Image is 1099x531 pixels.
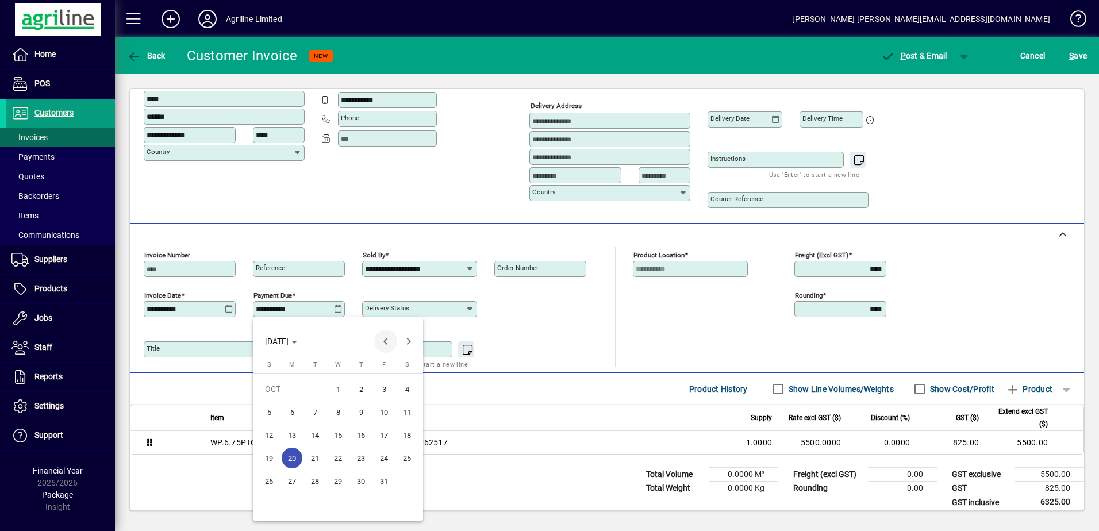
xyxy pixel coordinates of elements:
[282,402,302,422] span: 6
[328,379,348,399] span: 1
[258,470,280,492] button: Sun Oct 26 2025
[289,361,295,368] span: M
[397,448,417,468] span: 25
[303,470,326,492] button: Tue Oct 28 2025
[328,448,348,468] span: 22
[303,424,326,447] button: Tue Oct 14 2025
[280,424,303,447] button: Mon Oct 13 2025
[258,401,280,424] button: Sun Oct 05 2025
[374,448,394,468] span: 24
[259,402,279,422] span: 5
[349,424,372,447] button: Thu Oct 16 2025
[372,378,395,401] button: Fri Oct 03 2025
[351,425,371,445] span: 16
[359,361,363,368] span: T
[372,470,395,492] button: Fri Oct 31 2025
[395,424,418,447] button: Sat Oct 18 2025
[382,361,386,368] span: F
[374,330,397,353] button: Previous month
[397,425,417,445] span: 18
[372,447,395,470] button: Fri Oct 24 2025
[303,447,326,470] button: Tue Oct 21 2025
[260,331,302,352] button: Choose month and year
[305,402,325,422] span: 7
[326,378,349,401] button: Wed Oct 01 2025
[305,448,325,468] span: 21
[374,402,394,422] span: 10
[395,401,418,424] button: Sat Oct 11 2025
[405,361,409,368] span: S
[349,447,372,470] button: Thu Oct 23 2025
[258,424,280,447] button: Sun Oct 12 2025
[372,424,395,447] button: Fri Oct 17 2025
[326,424,349,447] button: Wed Oct 15 2025
[305,425,325,445] span: 14
[280,447,303,470] button: Mon Oct 20 2025
[351,402,371,422] span: 9
[349,470,372,492] button: Thu Oct 30 2025
[397,402,417,422] span: 11
[313,361,317,368] span: T
[326,470,349,492] button: Wed Oct 29 2025
[259,471,279,491] span: 26
[372,401,395,424] button: Fri Oct 10 2025
[305,471,325,491] span: 28
[335,361,341,368] span: W
[328,425,348,445] span: 15
[326,447,349,470] button: Wed Oct 22 2025
[258,378,326,401] td: OCT
[351,379,371,399] span: 2
[351,471,371,491] span: 30
[349,378,372,401] button: Thu Oct 02 2025
[328,471,348,491] span: 29
[328,402,348,422] span: 8
[282,471,302,491] span: 27
[282,448,302,468] span: 20
[267,361,271,368] span: S
[395,447,418,470] button: Sat Oct 25 2025
[374,379,394,399] span: 3
[351,448,371,468] span: 23
[259,448,279,468] span: 19
[280,401,303,424] button: Mon Oct 06 2025
[282,425,302,445] span: 13
[374,425,394,445] span: 17
[280,470,303,492] button: Mon Oct 27 2025
[265,337,289,346] span: [DATE]
[258,447,280,470] button: Sun Oct 19 2025
[259,425,279,445] span: 12
[395,378,418,401] button: Sat Oct 04 2025
[397,330,420,353] button: Next month
[397,379,417,399] span: 4
[303,401,326,424] button: Tue Oct 07 2025
[374,471,394,491] span: 31
[326,401,349,424] button: Wed Oct 08 2025
[349,401,372,424] button: Thu Oct 09 2025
